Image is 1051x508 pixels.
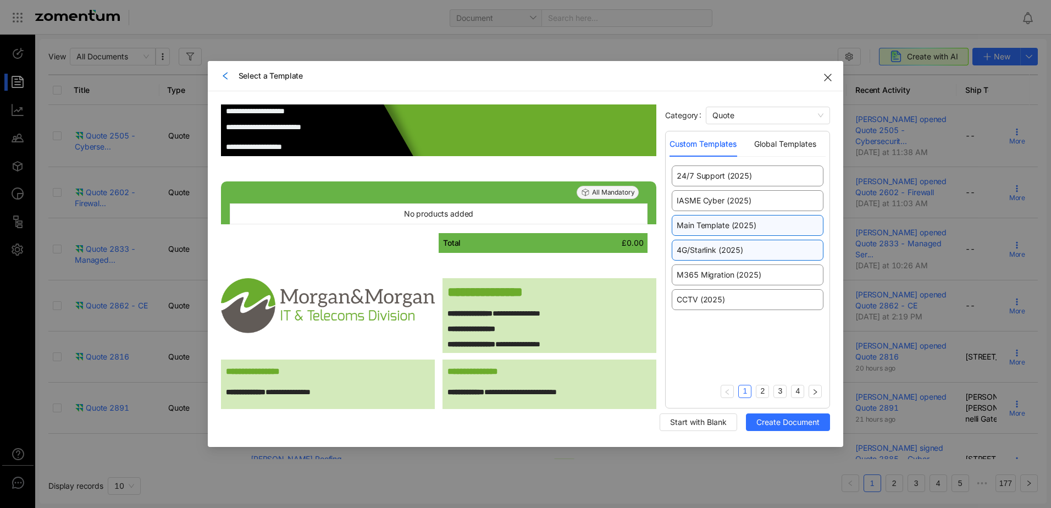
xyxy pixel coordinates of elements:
[677,294,724,305] span: CCTV (2025)
[239,70,831,81] span: Select a Template
[443,238,461,249] span: Total
[665,111,706,120] label: Category
[677,245,743,256] span: 4G/Starlink (2025)
[670,138,737,150] div: Custom Templates
[221,70,230,82] div: left
[756,385,769,398] li: 2
[622,238,643,249] span: £0.00
[746,413,830,431] button: Create Document
[774,385,786,397] a: 3
[721,385,734,398] li: Previous Page
[712,107,823,124] span: Quote
[773,385,787,398] li: 3
[660,413,737,431] button: Start with Blank
[721,385,734,398] button: left
[677,195,751,206] span: IASME Cyber (2025)
[672,289,823,310] div: CCTV (2025)
[791,385,804,398] li: 4
[672,215,823,236] div: Main Template (2025)
[672,165,823,186] div: 24/7 Support (2025)
[812,61,843,92] button: Close
[754,138,816,150] div: Global Templates
[756,416,820,428] span: Create Document
[792,385,804,397] a: 4
[812,389,818,395] span: right
[672,264,823,285] div: M365 Migration (2025)
[404,209,474,218] span: No products added
[677,220,756,231] span: Main Template (2025)
[672,190,823,211] div: IASME Cyber (2025)
[756,385,768,397] a: 2
[809,385,822,398] li: Next Page
[724,389,731,395] span: left
[672,240,823,261] div: 4G/Starlink (2025)
[577,186,639,199] span: All Mandatory
[738,385,751,398] li: 1
[677,269,761,280] span: M365 Migration (2025)
[809,385,822,398] button: right
[670,416,727,428] span: Start with Blank
[677,170,751,181] span: 24/7 Support (2025)
[739,385,751,397] a: 1
[221,71,230,80] span: left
